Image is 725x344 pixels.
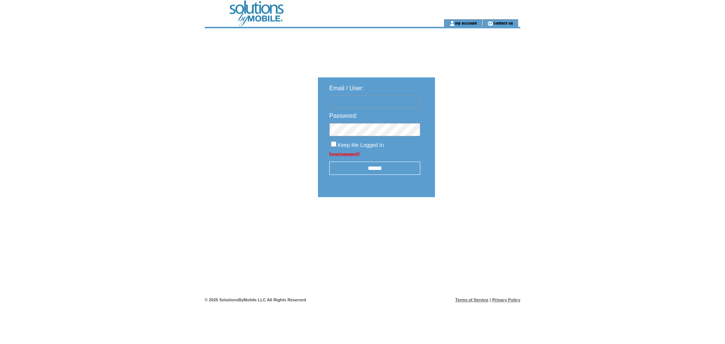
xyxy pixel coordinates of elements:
img: contact_us_icon.gif;jsessionid=2EDF4F26E89D8AF7ED20C68A3E40E1A4 [487,20,493,26]
span: | [490,298,491,302]
span: Password: [329,113,358,119]
span: Keep Me Logged In [338,142,384,148]
img: transparent.png;jsessionid=2EDF4F26E89D8AF7ED20C68A3E40E1A4 [457,216,495,225]
a: Privacy Policy [492,298,520,302]
a: contact us [493,20,513,25]
a: my account [455,20,477,25]
span: © 2025 SolutionsByMobile LLC All Rights Reserved [205,298,306,302]
a: Terms of Service [455,298,489,302]
img: account_icon.gif;jsessionid=2EDF4F26E89D8AF7ED20C68A3E40E1A4 [449,20,455,26]
span: Email / User: [329,85,364,91]
a: Forgot password? [329,152,360,156]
